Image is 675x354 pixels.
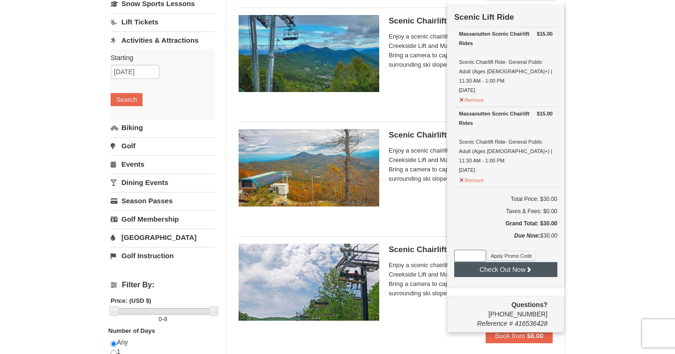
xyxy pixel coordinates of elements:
[111,281,215,289] h4: Filter By:
[537,29,553,38] strong: $15.00
[454,207,557,216] div: Taxes & Fees: $0.00
[389,245,553,254] h5: Scenic Chairlift Ride | 1:00 PM - 2:30 PM
[111,247,215,264] a: Golf Instruction
[454,262,557,277] button: Check Out Now
[239,244,379,321] img: 24896431-9-664d1467.jpg
[454,300,547,318] span: [PHONE_NUMBER]
[389,32,553,69] span: Enjoy a scenic chairlift ride up Massanutten’s signature Creekside Lift and Massanutten's NEW Pea...
[487,251,535,261] button: Apply Promo Code
[459,109,553,128] div: Massanutten Scenic Chairlift Rides
[459,29,553,48] div: Massanutten Scenic Chairlift Rides
[477,320,513,327] span: Reference #
[389,261,553,298] span: Enjoy a scenic chairlift ride up Massanutten’s signature Creekside Lift and Massanutten's NEW Pea...
[111,13,215,31] a: Lift Tickets
[515,320,547,327] span: 416536428
[537,109,553,118] strong: $15.00
[459,29,553,95] div: Scenic Chairlift Ride- General Public Adult (Ages [DEMOGRAPHIC_DATA]+) | 11:30 AM - 1:00 PM [DATE]
[459,109,553,175] div: Scenic Chairlift Ride- General Public Adult (Ages [DEMOGRAPHIC_DATA]+) | 11:30 AM - 1:00 PM [DATE]
[111,192,215,209] a: Season Passes
[389,146,553,184] span: Enjoy a scenic chairlift ride up Massanutten’s signature Creekside Lift and Massanutten's NEW Pea...
[511,301,547,308] strong: Questions?
[111,155,215,173] a: Events
[111,93,142,106] button: Search
[111,315,215,324] label: -
[454,231,557,250] div: $30.00
[486,328,553,343] button: Book from $8.00
[111,53,208,62] label: Starting
[111,174,215,191] a: Dining Events
[514,232,540,239] strong: Due Now:
[389,16,553,26] h5: Scenic Chairlift Ride | 10:00 AM - 11:30 AM
[158,316,162,323] span: 0
[239,129,379,206] img: 24896431-13-a88f1aaf.jpg
[459,93,484,105] button: Remove
[389,131,553,140] h5: Scenic Chairlift Ride | 11:30 AM - 1:00 PM
[454,194,557,204] h6: Total Price: $30.00
[111,229,215,246] a: [GEOGRAPHIC_DATA]
[111,210,215,228] a: Golf Membership
[454,219,557,228] h5: Grand Total: $30.00
[239,15,379,92] img: 24896431-1-a2e2611b.jpg
[527,332,543,339] strong: $8.00
[459,173,484,185] button: Remove
[111,31,215,49] a: Activities & Attractions
[164,316,167,323] span: 8
[111,119,215,136] a: Biking
[111,297,151,304] strong: Price: (USD $)
[495,332,525,339] span: Book from
[454,13,514,22] strong: Scenic Lift Ride
[111,137,215,154] a: Golf
[108,327,155,334] strong: Number of Days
